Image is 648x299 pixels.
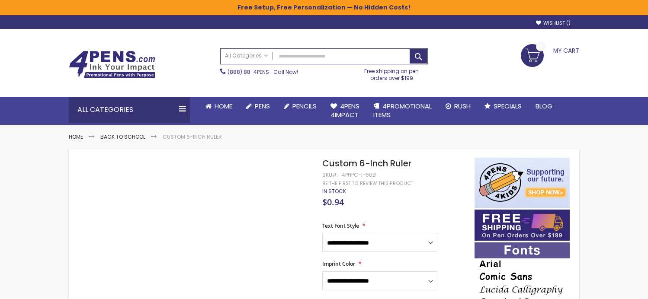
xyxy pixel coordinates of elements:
a: Wishlist [536,20,571,26]
span: Blog [536,102,552,111]
div: 4PHPC-I-60b [342,172,376,178]
span: Text Font Style [322,222,359,229]
span: - Call Now! [228,68,298,76]
strong: SKU [322,171,338,178]
a: (888) 88-4PENS [228,68,269,76]
img: Free shipping on orders over $199 [475,210,570,241]
a: Specials [478,97,529,116]
span: Custom 6-Inch Ruler [322,157,411,169]
div: All Categories [69,97,190,123]
span: Imprint Color [322,260,355,267]
a: 4PROMOTIONALITEMS [366,97,439,125]
a: Rush [439,97,478,116]
div: Free shipping on pen orders over $199 [356,64,428,82]
span: Rush [454,102,471,111]
a: Back To School [100,133,145,140]
img: 4Pens Custom Pens and Promotional Products [69,51,155,78]
span: Pencils [292,102,317,111]
span: All Categories [225,52,268,59]
a: Home [199,97,239,116]
li: Custom 6-Inch Ruler [163,134,222,140]
span: In stock [322,188,346,195]
a: Pencils [277,97,324,116]
span: Specials [494,102,522,111]
a: All Categories [221,49,273,63]
span: 4PROMOTIONAL ITEMS [373,102,432,119]
span: Pens [255,102,270,111]
a: Pens [239,97,277,116]
div: Availability [322,188,346,195]
span: $0.94 [322,196,344,208]
a: Home [69,133,83,140]
a: Blog [529,97,559,116]
a: Be the first to review this product [322,180,413,187]
span: Home [215,102,232,111]
span: 4Pens 4impact [330,102,359,119]
img: 4pens 4 kids [475,158,570,208]
a: 4Pens4impact [324,97,366,125]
